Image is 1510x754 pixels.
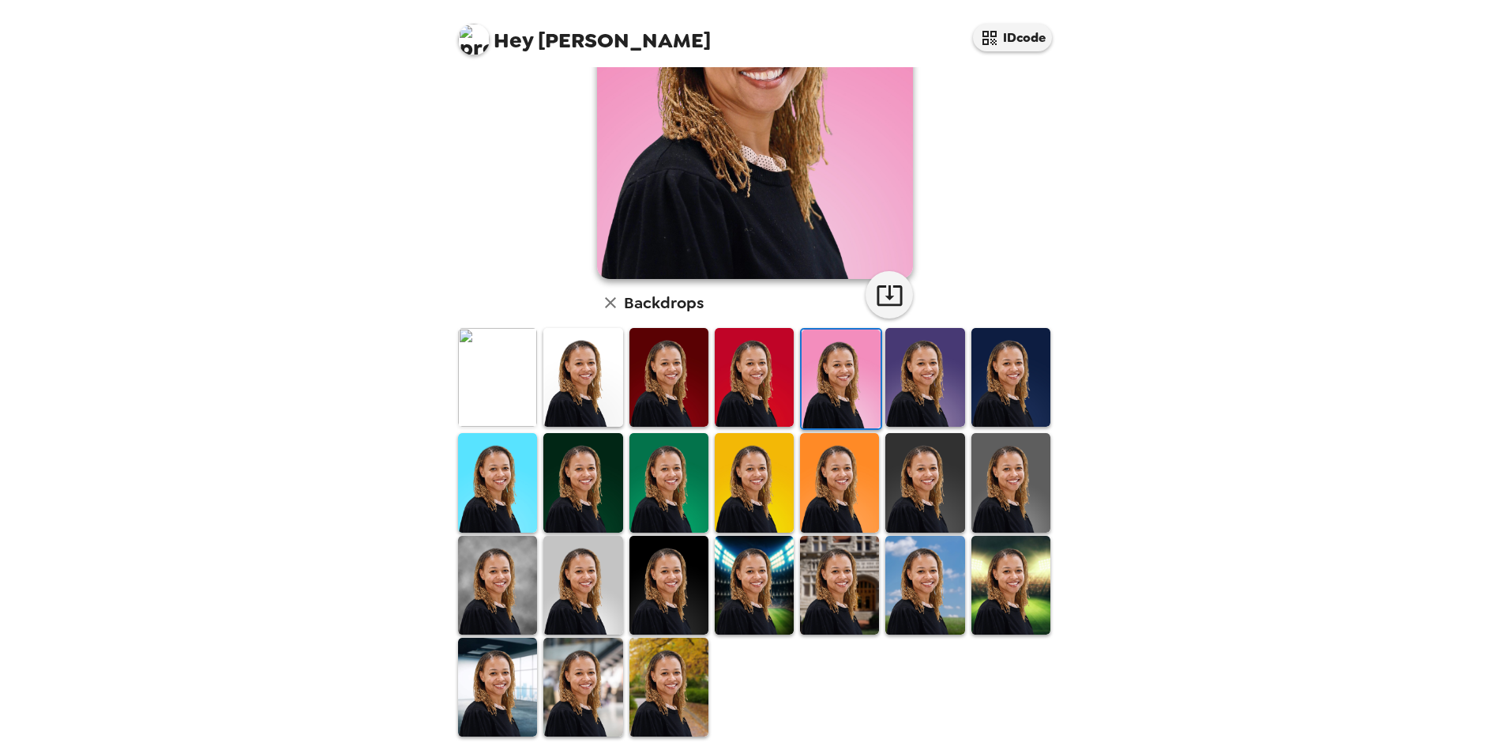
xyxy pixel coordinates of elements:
[624,290,704,315] h6: Backdrops
[458,24,490,55] img: profile pic
[458,328,537,427] img: Original
[973,24,1052,51] button: IDcode
[494,26,533,55] span: Hey
[458,16,711,51] span: [PERSON_NAME]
